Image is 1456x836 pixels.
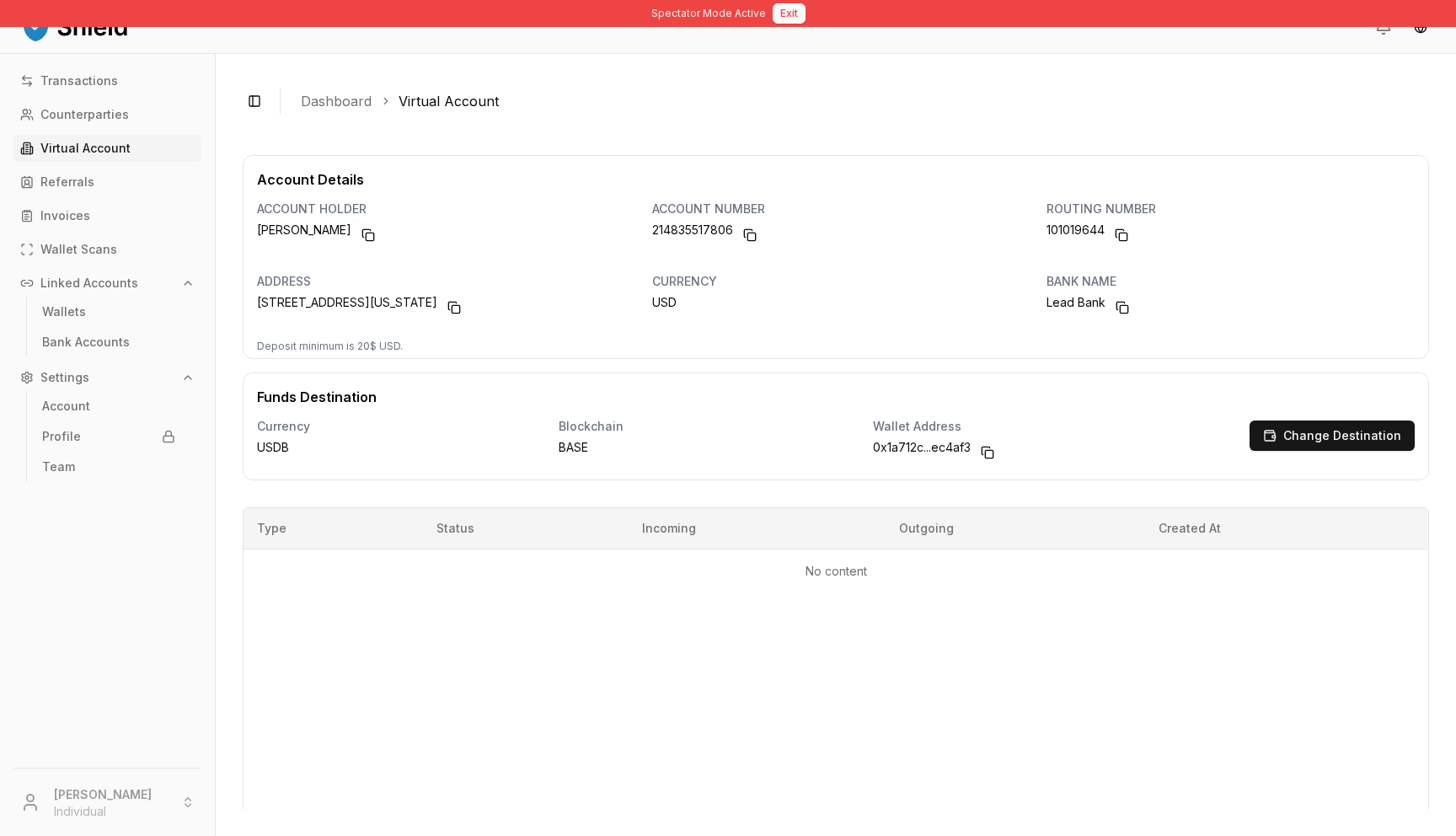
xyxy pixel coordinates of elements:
[652,294,677,311] span: USD
[559,421,845,432] p: Blockchain
[1046,294,1105,321] span: Lead Bank
[886,508,1145,549] th: Outgoing
[244,373,390,407] p: Funds Destination
[40,109,129,121] p: Counterparties
[244,156,1428,190] p: Account Details
[355,222,382,249] button: Copy to clipboard
[773,3,806,24] button: Exit
[301,91,1416,111] nav: breadcrumb
[1283,430,1401,442] p: Change Destination
[35,329,182,356] a: Bank Accounts
[42,306,86,318] p: Wallets
[873,421,1223,432] p: Wallet Address
[13,135,201,162] a: Virtual Account
[40,277,138,289] p: Linked Accounts
[652,222,733,249] span: 214835517806
[13,364,201,391] button: Settings
[40,142,131,154] p: Virtual Account
[42,400,90,412] p: Account
[1250,421,1415,451] button: Change Destination
[257,294,437,321] span: [STREET_ADDRESS][US_STATE]
[40,176,94,188] p: Referrals
[873,439,971,466] span: 0x1a712c...ec4af3
[652,276,1020,287] p: currency
[244,340,416,352] span: Deposit minimum is 20$ USD.
[736,222,763,249] button: Copy to clipboard
[651,7,766,20] span: Spectator Mode Active
[301,91,372,111] a: Dashboard
[35,423,182,450] a: Profile
[35,453,182,480] a: Team
[257,563,1415,580] p: No content
[629,508,886,549] th: Incoming
[42,336,130,348] p: Bank Accounts
[257,421,532,432] p: Currency
[42,461,75,473] p: Team
[1046,203,1415,215] p: routing number
[257,439,289,456] span: USDB
[13,169,201,196] a: Referrals
[399,91,499,111] a: Virtual Account
[1046,276,1415,287] p: bank name
[40,372,89,383] p: Settings
[40,244,117,255] p: Wallet Scans
[42,431,81,442] p: Profile
[974,439,1001,466] button: Copy to clipboard
[441,294,468,321] button: Copy to clipboard
[257,276,625,287] p: address
[13,101,201,128] a: Counterparties
[13,202,201,229] a: Invoices
[40,210,90,222] p: Invoices
[1109,294,1136,321] button: Copy to clipboard
[257,222,351,249] span: [PERSON_NAME]
[1108,222,1135,249] button: Copy to clipboard
[35,393,182,420] a: Account
[35,298,182,325] a: Wallets
[13,270,201,297] button: Linked Accounts
[40,75,118,87] p: Transactions
[13,236,201,263] a: Wallet Scans
[244,508,423,549] th: Type
[257,203,625,215] p: account holder
[1145,508,1428,549] th: Created At
[13,67,201,94] a: Transactions
[423,508,629,549] th: Status
[652,203,1020,215] p: account number
[559,439,588,456] span: BASE
[1046,222,1105,249] span: 101019644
